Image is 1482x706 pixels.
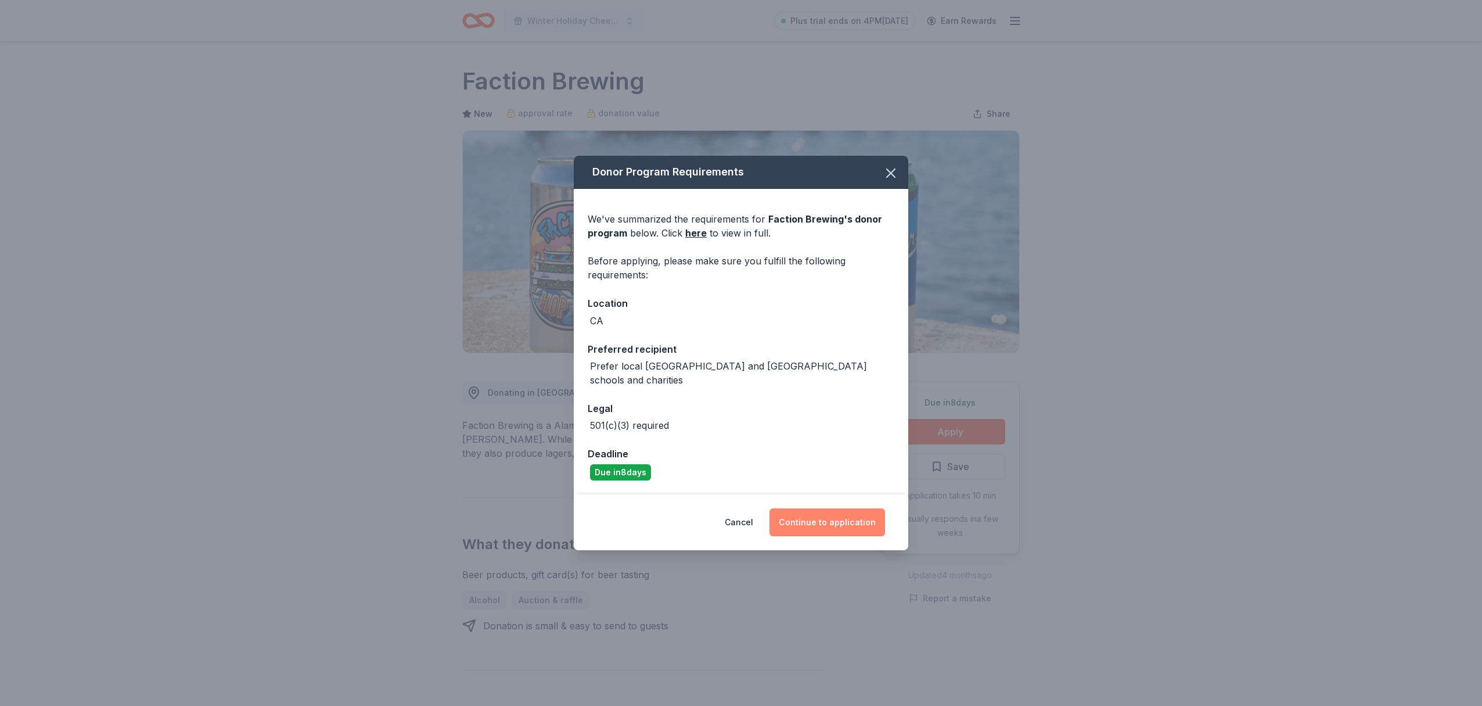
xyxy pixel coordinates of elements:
div: 501(c)(3) required [590,418,669,432]
button: Cancel [725,508,753,536]
div: Prefer local [GEOGRAPHIC_DATA] and [GEOGRAPHIC_DATA] schools and charities [590,359,894,387]
div: Donor Program Requirements [574,156,908,189]
button: Continue to application [769,508,885,536]
div: We've summarized the requirements for below. Click to view in full. [588,212,894,240]
div: Preferred recipient [588,342,894,357]
div: Before applying, please make sure you fulfill the following requirements: [588,254,894,282]
div: Location [588,296,894,311]
a: here [685,226,707,240]
div: Due in 8 days [590,464,651,481]
div: CA [590,314,603,328]
div: Legal [588,401,894,416]
div: Deadline [588,446,894,461]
